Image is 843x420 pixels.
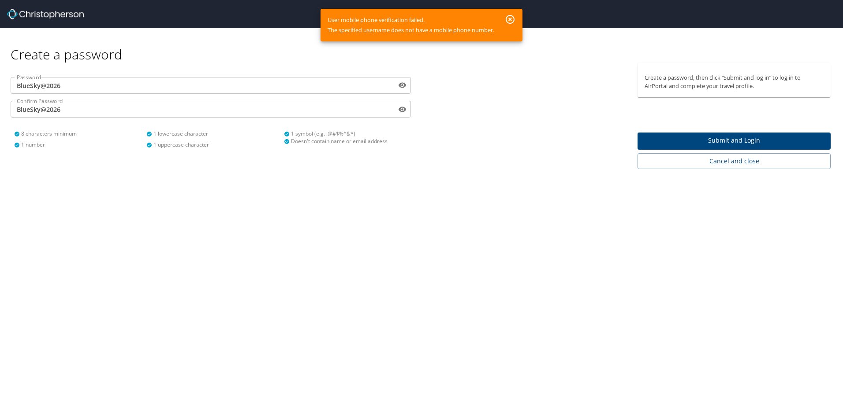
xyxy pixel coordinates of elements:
[645,74,824,90] p: Create a password, then click “Submit and log in” to log in to AirPortal and complete your travel...
[14,130,146,137] div: 8 characters minimum
[11,28,832,63] div: Create a password
[146,141,279,148] div: 1 uppercase character
[284,130,406,137] div: 1 symbol (e.g. !@#$%^&*)
[7,9,84,19] img: Christopherson_logo_rev.png
[328,11,494,39] div: User mobile phone verification failed. The specified username does not have a mobile phone number.
[146,130,279,137] div: 1 lowercase character
[645,156,824,167] span: Cancel and close
[645,135,824,146] span: Submit and Login
[284,137,406,145] div: Doesn't contain name or email address
[638,133,831,150] button: Submit and Login
[395,78,409,92] button: toggle password visibility
[638,153,831,169] button: Cancel and close
[395,103,409,116] button: toggle password visibility
[14,141,146,148] div: 1 number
